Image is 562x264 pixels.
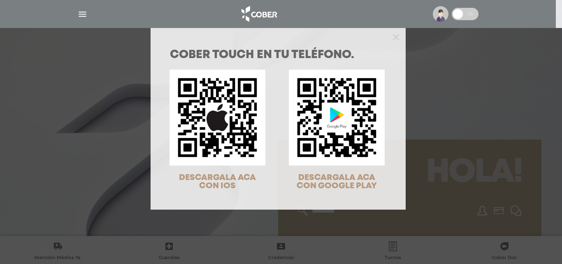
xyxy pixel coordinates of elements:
h1: COBER TOUCH en tu teléfono. [170,49,386,61]
img: qr-code [289,70,385,166]
button: Close [393,33,399,40]
img: qr-code [170,70,265,166]
span: DESCARGALA ACA CON GOOGLE PLAY [297,174,377,190]
span: DESCARGALA ACA CON IOS [179,174,256,190]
